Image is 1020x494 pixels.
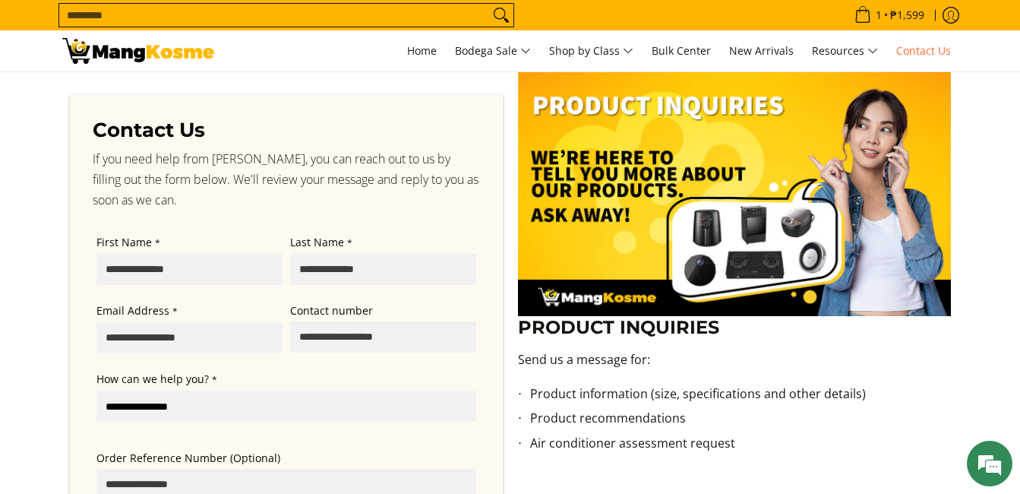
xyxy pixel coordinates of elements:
[399,30,444,71] a: Home
[888,10,927,21] span: ₱1,599
[455,42,531,61] span: Bodega Sale
[652,43,711,58] span: Bulk Center
[96,235,152,249] span: First Name
[62,38,214,64] img: Contact Us Today! l Mang Kosme - Home Appliance Warehouse Sale
[530,385,951,410] li: Product information (size, specifications and other details)
[96,451,280,465] span: Order Reference Number (Optional)
[530,434,951,459] li: Air conditioner assessment request
[93,149,480,211] p: If you need help from [PERSON_NAME], you can reach out to us by filling out the form below. We'll...
[290,303,373,318] span: Contact number
[542,30,641,71] a: Shop by Class
[873,10,884,21] span: 1
[850,7,929,24] span: •
[644,30,718,71] a: Bulk Center
[93,118,480,143] h3: Contact Us
[96,372,209,386] span: How can we help you?
[407,43,437,58] span: Home
[96,303,169,318] span: Email Address
[489,4,513,27] button: Search
[889,30,958,71] a: Contact Us
[447,30,538,71] a: Bodega Sale
[518,316,951,339] h3: PRODUCT INQUIRIES
[722,30,801,71] a: New Arrivals
[804,30,886,71] a: Resources
[518,350,951,385] p: Send us a message for:
[229,30,958,71] nav: Main Menu
[530,409,951,434] li: Product recommendations
[729,43,794,58] span: New Arrivals
[290,235,344,249] span: Last Name
[549,42,633,61] span: Shop by Class
[812,42,878,61] span: Resources
[896,43,951,58] span: Contact Us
